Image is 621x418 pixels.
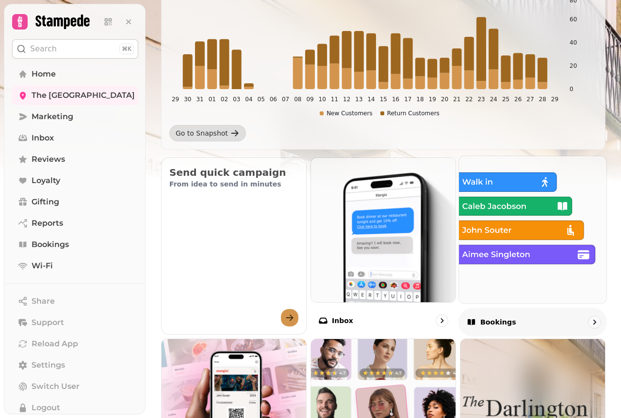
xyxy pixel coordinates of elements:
[32,381,80,392] span: Switch User
[477,96,485,103] tspan: 23
[12,356,138,375] a: Settings
[490,96,497,103] tspan: 24
[12,377,138,396] button: Switch User
[441,96,448,103] tspan: 20
[258,96,265,103] tspan: 05
[169,166,298,179] h2: Send quick campaign
[311,158,456,302] img: Inbox
[570,16,577,23] tspan: 60
[551,96,558,103] tspan: 29
[12,86,138,105] a: The [GEOGRAPHIC_DATA]
[184,96,191,103] tspan: 30
[429,96,436,103] tspan: 19
[502,96,509,103] tspan: 25
[32,175,60,186] span: Loyalty
[355,96,362,103] tspan: 13
[12,171,138,190] a: Loyalty
[32,68,56,80] span: Home
[172,96,179,103] tspan: 29
[32,217,63,229] span: Reports
[32,402,60,414] span: Logout
[589,317,599,327] svg: go to
[32,154,65,165] span: Reviews
[12,398,138,418] button: Logout
[12,150,138,169] a: Reviews
[233,96,240,103] tspan: 03
[30,43,57,55] p: Search
[12,313,138,332] button: Support
[570,62,577,69] tspan: 20
[32,317,64,328] span: Support
[319,96,326,103] tspan: 10
[32,111,73,123] span: Marketing
[169,125,246,141] a: Go to Snapshot
[380,109,440,117] div: Return Customers
[161,157,307,335] button: Send quick campaignFrom idea to send in minutes
[294,96,301,103] tspan: 08
[392,96,399,103] tspan: 16
[12,128,138,148] a: Inbox
[176,128,228,138] div: Go to Snapshot
[570,86,573,93] tspan: 0
[539,96,546,103] tspan: 28
[6,7,97,24] span: Hello! Need help or have a question?
[458,155,607,336] a: BookingsBookings
[245,96,252,103] tspan: 04
[380,96,387,103] tspan: 15
[119,44,134,54] div: ⌘K
[32,132,54,144] span: Inbox
[169,179,298,189] p: From idea to send in minutes
[282,96,289,103] tspan: 07
[320,109,373,117] div: New Customers
[12,64,138,84] a: Home
[32,196,59,208] span: Gifting
[12,214,138,233] a: Reports
[404,96,411,103] tspan: 17
[465,96,473,103] tspan: 22
[332,316,353,325] p: Inbox
[221,96,228,103] tspan: 02
[12,39,138,59] button: Search⌘K
[209,96,216,103] tspan: 01
[32,90,135,101] span: The [GEOGRAPHIC_DATA]
[12,235,138,254] a: Bookings
[12,292,138,311] button: Share
[32,359,65,371] span: Settings
[196,96,203,103] tspan: 31
[32,239,69,250] span: Bookings
[526,96,534,103] tspan: 27
[514,96,522,103] tspan: 26
[32,260,53,272] span: Wi-Fi
[310,157,456,335] a: InboxInbox
[32,295,55,307] span: Share
[437,316,447,325] svg: go to
[367,96,375,103] tspan: 14
[12,107,138,126] a: Marketing
[416,96,424,103] tspan: 18
[480,317,516,327] p: Bookings
[343,96,350,103] tspan: 12
[452,149,614,310] img: Bookings
[12,256,138,276] a: Wi-Fi
[12,192,138,212] a: Gifting
[453,96,460,103] tspan: 21
[12,334,138,354] button: Reload App
[270,96,277,103] tspan: 06
[306,96,313,103] tspan: 09
[32,338,78,350] span: Reload App
[570,39,577,46] tspan: 40
[331,96,338,103] tspan: 11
